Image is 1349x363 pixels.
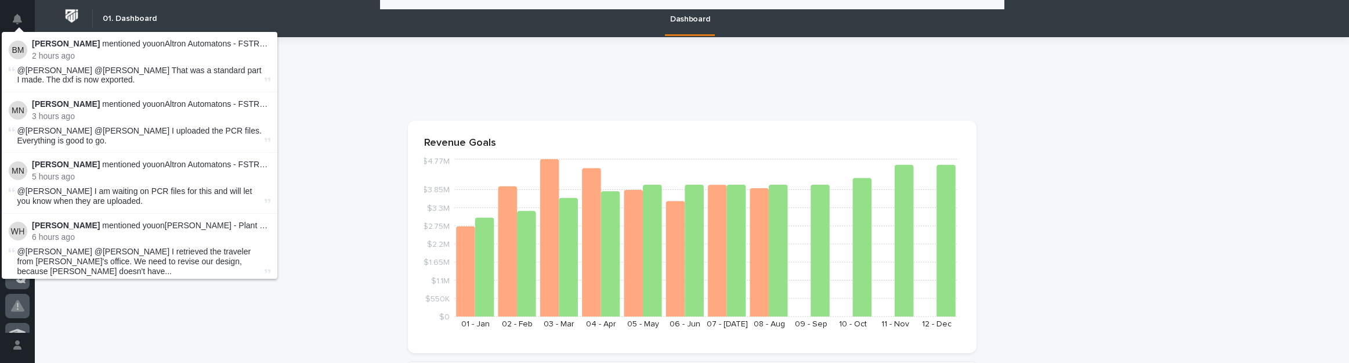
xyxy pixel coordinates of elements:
[17,247,262,276] span: @[PERSON_NAME] @[PERSON_NAME] I retrieved the traveler from [PERSON_NAME]'s office. We need to re...
[424,137,960,150] p: Revenue Goals
[425,295,450,303] tspan: $550K
[794,320,827,328] text: 09 - Sep
[32,51,270,61] p: 2 hours ago
[61,5,82,27] img: Workspace Logo
[502,320,533,328] text: 02 - Feb
[32,221,270,231] p: mentioned you on [PERSON_NAME] - Plant 45 - Jamb Lifters :
[103,14,157,24] h2: 01. Dashboard
[422,186,450,195] tspan: $3.85M
[423,222,450,231] tspan: $2.75M
[32,99,270,109] p: mentioned you on Altron Automatons - FSTRHL.5 :
[431,277,450,285] tspan: $1.1M
[627,320,659,328] text: 05 - May
[32,221,100,230] strong: [PERSON_NAME]
[544,320,574,328] text: 03 - Mar
[17,186,252,206] span: @[PERSON_NAME] I am waiting on PCR files for this and will let you know when they are uploaded.
[32,39,100,48] strong: [PERSON_NAME]
[881,320,909,328] text: 11 - Nov
[32,112,270,121] p: 3 hours ago
[9,222,27,240] img: Weston Hochstetler
[9,101,27,120] img: Marston Norris
[922,320,952,328] text: 12 - Dec
[753,320,784,328] text: 08 - Aug
[422,158,450,166] tspan: $4.77M
[427,240,450,249] tspan: $2.2M
[5,7,30,31] button: Notifications
[427,204,450,213] tspan: $3.3M
[32,232,270,242] p: 6 hours ago
[839,320,867,328] text: 10 - Oct
[15,14,30,33] div: Notifications
[17,126,262,145] span: @[PERSON_NAME] @[PERSON_NAME] I uploaded the PCR files. Everything is good to go.
[439,313,450,321] tspan: $0
[706,320,747,328] text: 07 - [DATE]
[32,39,270,49] p: mentioned you on Altron Automatons - FSTRHL.5 :
[32,160,270,170] p: mentioned you on Altron Automatons - FSTRHL.5 :
[32,172,270,182] p: 5 hours ago
[670,320,700,328] text: 06 - Jun
[32,99,100,109] strong: [PERSON_NAME]
[32,160,100,169] strong: [PERSON_NAME]
[424,259,450,267] tspan: $1.65M
[9,41,27,59] img: Ben Miller
[586,320,616,328] text: 04 - Apr
[461,320,489,328] text: 01 - Jan
[9,161,27,180] img: Marston Norris
[17,66,262,85] span: @[PERSON_NAME] @[PERSON_NAME] That was a standard part I made. The dxf is now exported.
